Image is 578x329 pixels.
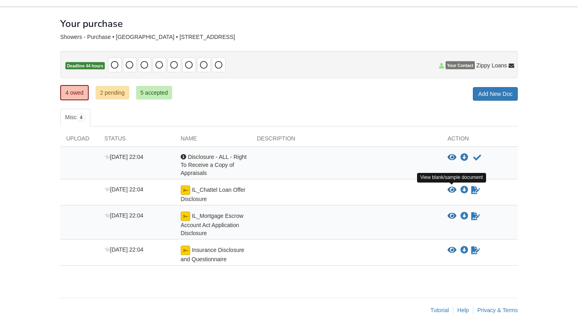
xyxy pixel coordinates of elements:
[60,85,89,100] a: 4 owed
[251,134,442,146] div: Description
[473,87,518,101] a: Add New Doc
[60,18,123,29] h1: Your purchase
[476,61,507,69] span: Zippy Loans
[448,246,456,254] button: View Insurance Disclosure and Questionnaire
[175,134,251,146] div: Name
[181,187,246,202] span: IL_Chattel Loan Offer Disclosure
[77,114,86,122] span: 4
[417,173,486,182] div: View blank/sample document
[460,154,468,161] a: Download Disclosure - ALL - Right To Receive a Copy of Appraisals
[65,62,105,70] span: Deadline 44 hours
[104,186,143,193] span: [DATE] 22:04
[104,212,143,219] span: [DATE] 22:04
[181,213,243,236] span: IL_Mortgage Escrow Account Act Application Disclosure
[96,86,129,100] a: 2 pending
[457,307,469,313] a: Help
[98,134,175,146] div: Status
[181,154,246,176] span: Disclosure - ALL - Right To Receive a Copy of Appraisals
[470,185,481,195] a: Sign Form
[60,134,98,146] div: Upload
[104,246,143,253] span: [DATE] 22:04
[460,213,468,219] a: Download IL_Mortgage Escrow Account Act Application Disclosure
[470,246,481,255] a: Sign Form
[430,307,449,313] a: Tutorial
[472,153,482,162] button: Acknowledge receipt of document
[104,154,143,160] span: [DATE] 22:04
[448,186,456,194] button: View IL_Chattel Loan Offer Disclosure
[460,247,468,254] a: Download Insurance Disclosure and Questionnaire
[60,34,518,41] div: Showers - Purchase • [GEOGRAPHIC_DATA] • [STREET_ADDRESS]
[60,109,90,126] a: Misc
[136,86,173,100] a: 5 accepted
[460,187,468,193] a: Download IL_Chattel Loan Offer Disclosure
[181,246,190,255] img: Ready for you to esign
[446,61,475,69] span: Your Contact
[442,134,518,146] div: Action
[181,211,190,221] img: Ready for you to esign
[181,247,244,262] span: Insurance Disclosure and Questionnaire
[448,212,456,220] button: View IL_Mortgage Escrow Account Act Application Disclosure
[181,185,190,195] img: Ready for you to esign
[477,307,518,313] a: Privacy & Terms
[448,154,456,162] button: View Disclosure - ALL - Right To Receive a Copy of Appraisals
[470,211,481,221] a: Sign Form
